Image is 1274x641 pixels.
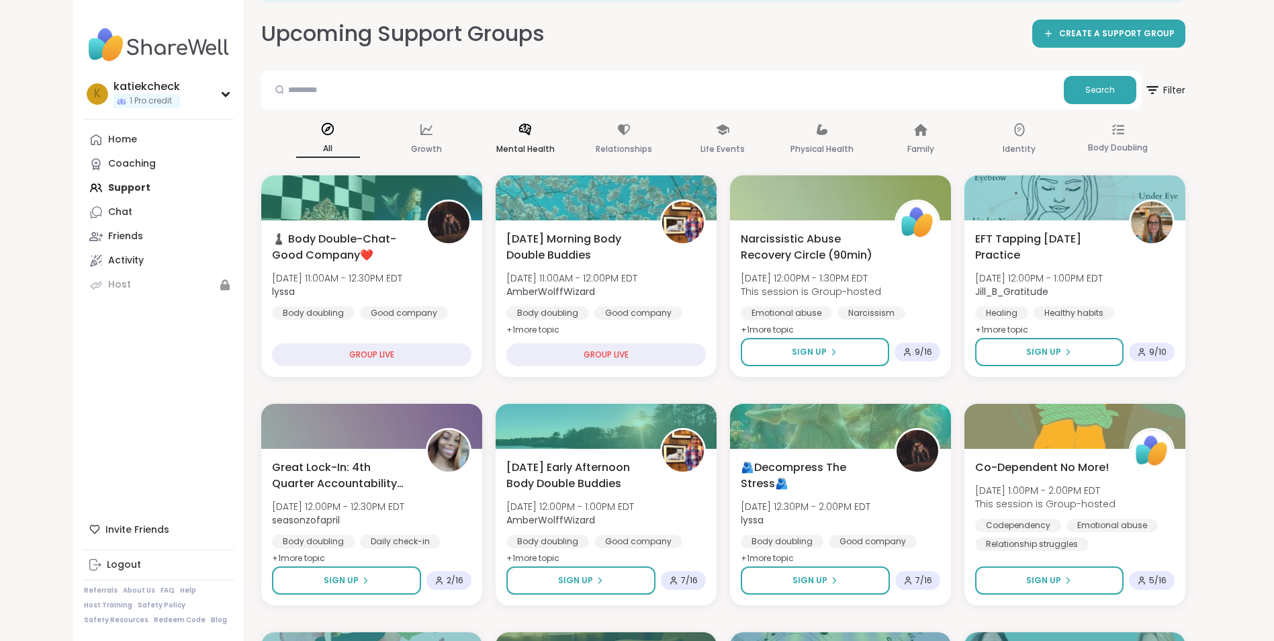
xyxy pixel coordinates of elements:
[506,231,645,263] span: [DATE] Morning Body Double Buddies
[975,338,1124,366] button: Sign Up
[272,566,421,595] button: Sign Up
[1144,71,1185,110] button: Filter
[138,601,185,610] a: Safety Policy
[84,601,132,610] a: Host Training
[84,200,234,224] a: Chat
[272,513,340,527] b: seasonzofapril
[84,152,234,176] a: Coaching
[84,249,234,273] a: Activity
[1085,84,1115,96] span: Search
[975,271,1103,285] span: [DATE] 12:00PM - 1:00PM EDT
[108,230,143,243] div: Friends
[211,615,227,625] a: Blog
[741,500,870,513] span: [DATE] 12:30PM - 2:00PM EDT
[272,285,295,298] b: lyssa
[84,586,118,595] a: Referrals
[324,574,359,587] span: Sign Up
[428,430,469,472] img: seasonzofapril
[161,586,175,595] a: FAQ
[594,306,682,320] div: Good company
[741,306,832,320] div: Emotional abuse
[741,460,880,492] span: 🫂Decompress The Stress🫂
[792,346,827,358] span: Sign Up
[428,202,469,243] img: lyssa
[975,460,1109,476] span: Co-Dependent No More!
[1149,347,1167,357] span: 9 / 10
[558,574,593,587] span: Sign Up
[662,430,704,472] img: AmberWolffWizard
[496,141,555,157] p: Mental Health
[123,586,155,595] a: About Us
[792,574,827,587] span: Sign Up
[741,513,764,527] b: lyssa
[180,586,196,595] a: Help
[84,615,148,625] a: Safety Resources
[108,133,137,146] div: Home
[107,558,141,572] div: Logout
[296,140,360,158] p: All
[506,500,634,513] span: [DATE] 12:00PM - 1:00PM EDT
[1026,346,1061,358] span: Sign Up
[272,231,411,263] span: ♟️ Body Double-Chat-Good Company❤️
[84,517,234,542] div: Invite Friends
[113,79,180,94] div: katiekcheck
[975,484,1116,497] span: [DATE] 1:00PM - 2:00PM EDT
[447,575,463,586] span: 2 / 16
[907,141,934,157] p: Family
[154,615,206,625] a: Redeem Code
[360,306,448,320] div: Good company
[1034,306,1114,320] div: Healthy habits
[1149,575,1167,586] span: 5 / 16
[272,271,402,285] span: [DATE] 11:00AM - 12:30PM EDT
[506,271,637,285] span: [DATE] 11:00AM - 12:00PM EDT
[411,141,442,157] p: Growth
[897,430,938,472] img: lyssa
[1064,76,1136,104] button: Search
[975,519,1061,532] div: Codependency
[1066,519,1158,532] div: Emotional abuse
[506,535,589,548] div: Body doubling
[506,460,645,492] span: [DATE] Early Afternoon Body Double Buddies
[741,285,881,298] span: This session is Group-hosted
[506,306,589,320] div: Body doubling
[84,553,234,577] a: Logout
[915,347,932,357] span: 9 / 16
[1088,140,1148,156] p: Body Doubling
[975,497,1116,511] span: This session is Group-hosted
[594,535,682,548] div: Good company
[506,343,706,366] div: GROUP LIVE
[272,306,355,320] div: Body doubling
[915,575,932,586] span: 7 / 16
[261,19,545,49] h2: Upcoming Support Groups
[84,224,234,249] a: Friends
[272,460,411,492] span: Great Lock-In: 4th Quarter Accountability Partner
[84,22,234,69] img: ShareWell Nav Logo
[837,306,905,320] div: Narcissism
[1003,141,1036,157] p: Identity
[1144,74,1185,106] span: Filter
[1026,574,1061,587] span: Sign Up
[975,566,1124,595] button: Sign Up
[360,535,441,548] div: Daily check-in
[108,206,132,219] div: Chat
[272,500,404,513] span: [DATE] 12:00PM - 12:30PM EDT
[1032,19,1185,48] a: CREATE A SUPPORT GROUP
[84,273,234,297] a: Host
[130,95,172,107] span: 1 Pro credit
[700,141,745,157] p: Life Events
[108,278,131,292] div: Host
[1131,430,1173,472] img: ShareWell
[662,202,704,243] img: AmberWolffWizard
[790,141,854,157] p: Physical Health
[272,343,471,366] div: GROUP LIVE
[94,85,101,103] span: k
[741,566,890,595] button: Sign Up
[506,566,655,595] button: Sign Up
[1059,28,1175,40] span: CREATE A SUPPORT GROUP
[741,535,823,548] div: Body doubling
[741,271,881,285] span: [DATE] 12:00PM - 1:30PM EDT
[975,306,1028,320] div: Healing
[84,128,234,152] a: Home
[975,538,1089,551] div: Relationship struggles
[975,285,1048,298] b: Jill_B_Gratitude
